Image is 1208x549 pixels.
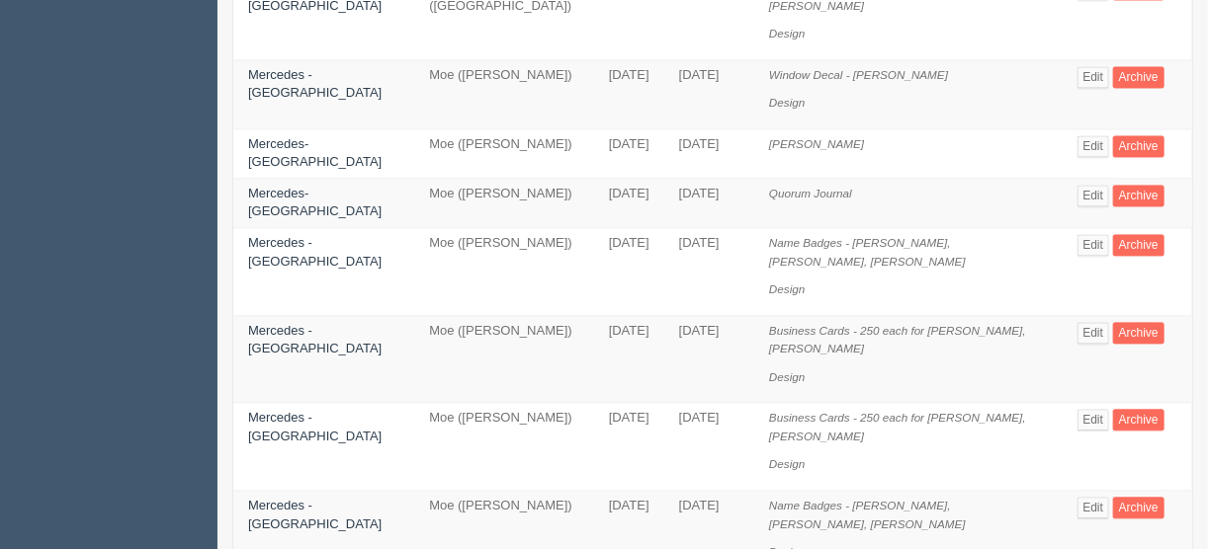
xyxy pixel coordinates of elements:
[769,371,805,384] i: Design
[769,138,864,151] i: [PERSON_NAME]
[769,188,852,200] i: Quorum Journal
[1078,410,1110,431] a: Edit
[769,69,948,82] i: Window Decal - [PERSON_NAME]
[1078,235,1110,257] a: Edit
[1113,136,1165,158] a: Archive
[248,236,382,270] a: Mercedes - [GEOGRAPHIC_DATA]
[1113,498,1165,519] a: Archive
[594,228,664,316] td: [DATE]
[769,458,805,471] i: Design
[1113,186,1165,207] a: Archive
[594,316,664,404] td: [DATE]
[1078,67,1110,89] a: Edit
[594,60,664,129] td: [DATE]
[769,97,805,110] i: Design
[769,283,805,296] i: Design
[664,316,754,404] td: [DATE]
[414,129,594,179] td: Moe ([PERSON_NAME])
[664,179,754,228] td: [DATE]
[414,228,594,316] td: Moe ([PERSON_NAME])
[1113,67,1165,89] a: Archive
[769,28,805,40] i: Design
[414,179,594,228] td: Moe ([PERSON_NAME])
[664,60,754,129] td: [DATE]
[769,500,966,531] i: Name Badges - [PERSON_NAME], [PERSON_NAME], [PERSON_NAME]
[664,228,754,316] td: [DATE]
[248,137,382,171] a: Mercedes-[GEOGRAPHIC_DATA]
[769,237,966,269] i: Name Badges - [PERSON_NAME], [PERSON_NAME], [PERSON_NAME]
[248,499,382,532] a: Mercedes - [GEOGRAPHIC_DATA]
[248,411,382,444] a: Mercedes - [GEOGRAPHIC_DATA]
[414,60,594,129] td: Moe ([PERSON_NAME])
[594,179,664,228] td: [DATE]
[248,68,382,102] a: Mercedes -[GEOGRAPHIC_DATA]
[1078,136,1110,158] a: Edit
[414,404,594,492] td: Moe ([PERSON_NAME])
[1113,235,1165,257] a: Archive
[594,404,664,492] td: [DATE]
[248,324,382,357] a: Mercedes - [GEOGRAPHIC_DATA]
[769,325,1026,356] i: Business Cards - 250 each for [PERSON_NAME], [PERSON_NAME]
[1113,410,1165,431] a: Archive
[414,316,594,404] td: Moe ([PERSON_NAME])
[594,129,664,179] td: [DATE]
[664,404,754,492] td: [DATE]
[1078,498,1110,519] a: Edit
[248,187,382,220] a: Mercedes-[GEOGRAPHIC_DATA]
[1078,323,1110,345] a: Edit
[1078,186,1110,207] a: Edit
[664,129,754,179] td: [DATE]
[769,412,1026,443] i: Business Cards - 250 each for [PERSON_NAME], [PERSON_NAME]
[1113,323,1165,345] a: Archive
